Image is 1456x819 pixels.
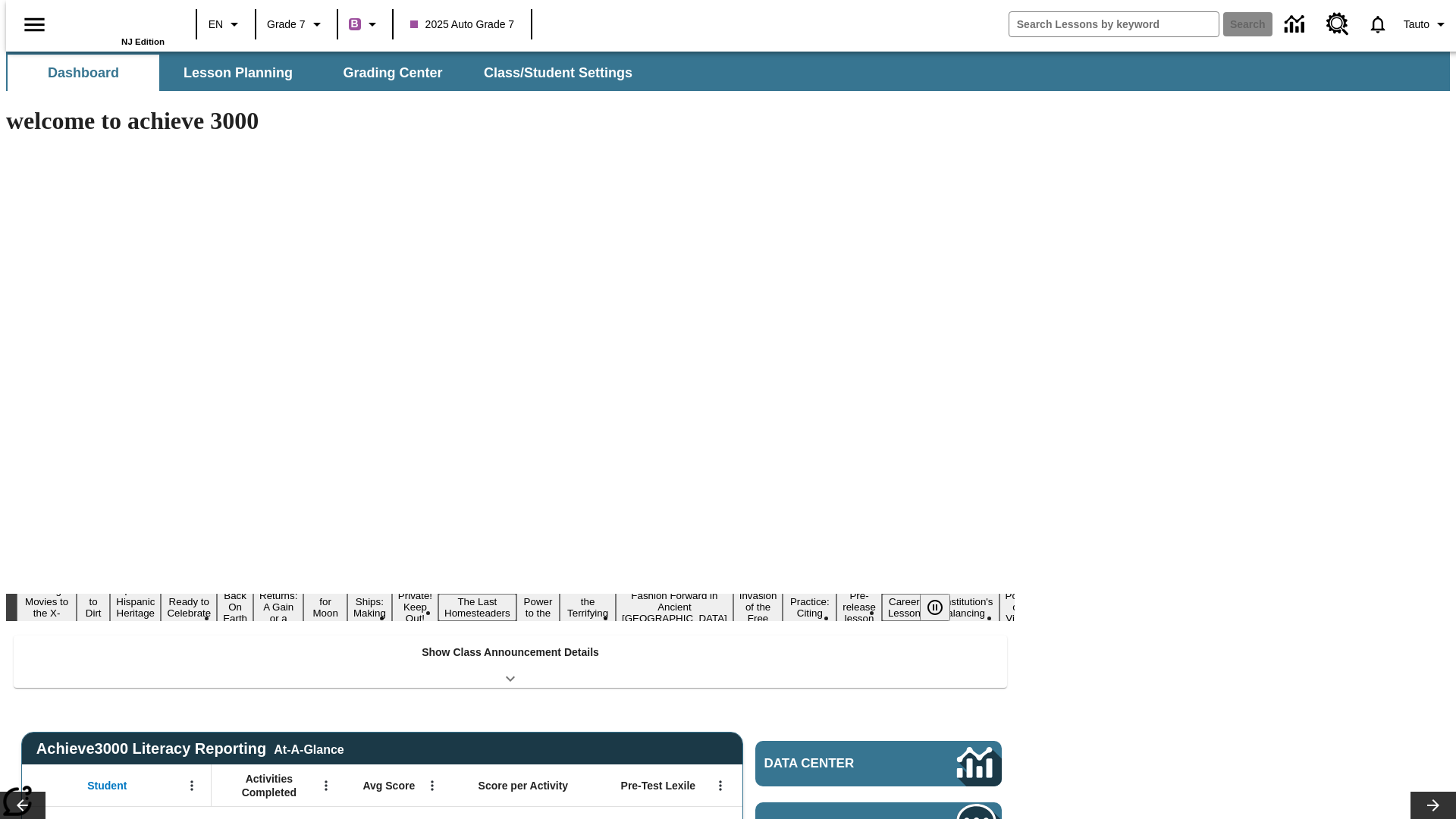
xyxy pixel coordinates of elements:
span: Activities Completed [219,772,319,799]
div: SubNavbar [6,52,1450,91]
button: Slide 5 Back On Earth [217,588,253,626]
button: Slide 16 Pre-release lesson [836,588,882,626]
button: Slide 10 The Last Homesteaders [438,594,516,621]
span: EN [209,17,223,33]
span: Grade 7 [267,17,306,33]
a: Home [66,7,165,37]
button: Slide 6 Free Returns: A Gain or a Drain? [253,576,303,638]
input: search field [1009,12,1219,36]
button: Slide 17 Career Lesson [882,594,927,621]
button: Slide 14 The Invasion of the Free CD [733,576,783,638]
button: Slide 13 Fashion Forward in Ancient Rome [616,588,733,626]
button: Profile/Settings [1398,11,1456,38]
button: Open Menu [315,774,337,797]
button: Pause [920,594,950,621]
a: Data Center [1276,4,1317,45]
a: Data Center [755,741,1002,786]
button: Open side menu [12,2,57,47]
button: Slide 2 Born to Dirt Bike [77,582,110,632]
a: Resource Center, Will open in new tab [1317,4,1358,45]
div: Pause [920,594,965,621]
span: Tauto [1404,17,1429,33]
span: B [351,14,359,33]
span: Avg Score [362,779,415,792]
div: Show Class Announcement Details [14,635,1007,688]
span: Score per Activity [479,779,569,792]
span: Student [87,779,127,792]
button: Slide 19 Point of View [999,588,1034,626]
div: At-A-Glance [274,740,344,757]
span: NJ Edition [121,37,165,46]
a: Notifications [1358,5,1398,44]
button: Open Menu [421,774,444,797]
button: Slide 3 ¡Viva Hispanic Heritage Month! [110,582,161,632]
button: Boost Class color is purple. Change class color [343,11,388,38]
button: Grading Center [317,55,469,91]
h1: welcome to achieve 3000 [6,107,1015,135]
button: Grade: Grade 7, Select a grade [261,11,332,38]
button: Lesson carousel, Next [1410,792,1456,819]
span: Data Center [764,756,906,771]
button: Slide 8 Cruise Ships: Making Waves [347,582,392,632]
span: Achieve3000 Literacy Reporting [36,740,344,758]
div: SubNavbar [6,55,646,91]
button: Slide 12 Attack of the Terrifying Tomatoes [560,582,616,632]
button: Open Menu [180,774,203,797]
span: 2025 Auto Grade 7 [410,17,515,33]
button: Slide 4 Get Ready to Celebrate Juneteenth! [161,582,217,632]
button: Slide 1 Taking Movies to the X-Dimension [17,582,77,632]
button: Open Menu [709,774,732,797]
button: Lesson Planning [162,55,314,91]
button: Dashboard [8,55,159,91]
button: Slide 9 Private! Keep Out! [392,588,438,626]
button: Slide 15 Mixed Practice: Citing Evidence [783,582,836,632]
button: Language: EN, Select a language [202,11,250,38]
button: Class/Student Settings [472,55,645,91]
div: Home [66,5,165,46]
p: Show Class Announcement Details [422,645,599,661]
button: Slide 7 Time for Moon Rules? [303,582,347,632]
span: Pre-Test Lexile [621,779,696,792]
button: Slide 11 Solar Power to the People [516,582,560,632]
